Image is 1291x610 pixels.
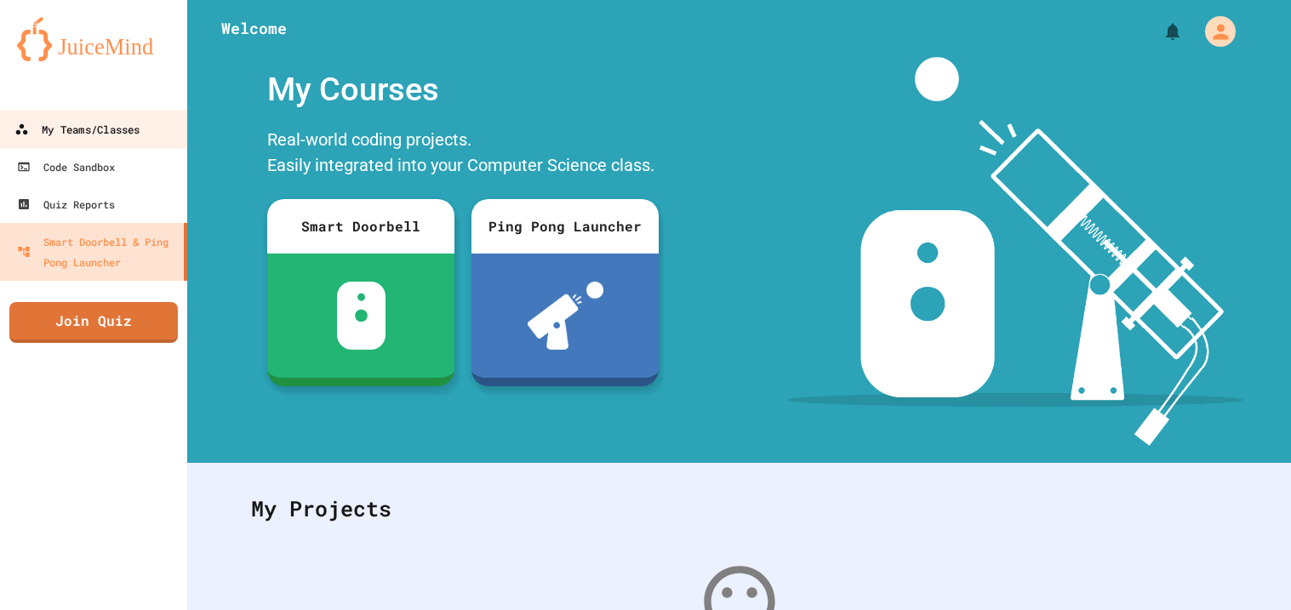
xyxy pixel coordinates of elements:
div: Smart Doorbell [267,199,454,254]
div: My Projects [234,476,1244,542]
div: My Courses [259,57,667,123]
div: Quiz Reports [17,194,115,214]
div: Real-world coding projects. Easily integrated into your Computer Science class. [259,123,667,186]
a: Join Quiz [9,302,178,343]
div: Smart Doorbell & Ping Pong Launcher [17,231,177,272]
div: My Teams/Classes [14,119,140,140]
div: Ping Pong Launcher [471,199,659,254]
div: Code Sandbox [17,157,115,177]
img: logo-orange.svg [17,17,170,61]
div: My Notifications [1131,17,1187,46]
div: My Account [1187,12,1240,51]
img: sdb-white.svg [337,282,386,350]
img: banner-image-my-projects.png [787,57,1243,446]
img: ppl-with-ball.png [528,282,603,350]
